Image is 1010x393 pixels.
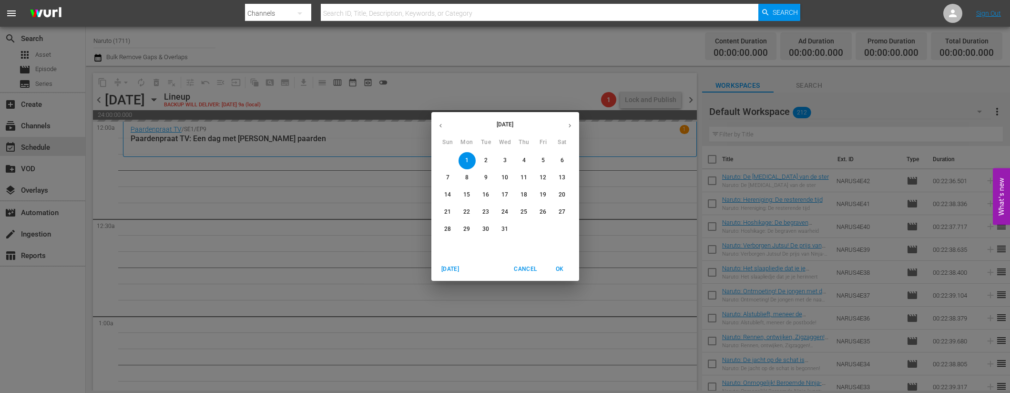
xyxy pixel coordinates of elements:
button: [DATE] [435,261,466,277]
p: 13 [559,174,565,182]
p: 23 [482,208,489,216]
span: Thu [516,138,533,147]
p: 1 [465,156,469,165]
p: 29 [463,225,470,233]
p: 28 [444,225,451,233]
p: 14 [444,191,451,199]
img: ans4CAIJ8jUAAAAAAAAAAAAAAAAAAAAAAAAgQb4GAAAAAAAAAAAAAAAAAAAAAAAAJMjXAAAAAAAAAAAAAAAAAAAAAAAAgAT5G... [23,2,69,25]
button: 20 [554,186,571,204]
button: 17 [497,186,514,204]
p: 24 [501,208,508,216]
button: OK [545,261,575,277]
p: 12 [540,174,546,182]
button: 7 [439,169,457,186]
span: [DATE] [439,264,462,274]
span: Tue [478,138,495,147]
button: 30 [478,221,495,238]
button: 9 [478,169,495,186]
span: OK [549,264,571,274]
span: Cancel [514,264,537,274]
button: 4 [516,152,533,169]
p: 3 [503,156,507,165]
p: 11 [520,174,527,182]
button: Open Feedback Widget [993,168,1010,225]
button: 21 [439,204,457,221]
button: 5 [535,152,552,169]
p: [DATE] [450,120,561,129]
p: 18 [520,191,527,199]
p: 25 [520,208,527,216]
button: 13 [554,169,571,186]
button: 6 [554,152,571,169]
p: 10 [501,174,508,182]
p: 22 [463,208,470,216]
button: 29 [459,221,476,238]
button: 28 [439,221,457,238]
p: 5 [541,156,545,165]
p: 6 [561,156,564,165]
button: 2 [478,152,495,169]
p: 20 [559,191,565,199]
p: 26 [540,208,546,216]
p: 4 [522,156,526,165]
button: 22 [459,204,476,221]
p: 2 [484,156,488,165]
button: 11 [516,169,533,186]
p: 9 [484,174,488,182]
p: 30 [482,225,489,233]
p: 15 [463,191,470,199]
button: 1 [459,152,476,169]
p: 8 [465,174,469,182]
button: 23 [478,204,495,221]
button: 25 [516,204,533,221]
button: 10 [497,169,514,186]
button: 8 [459,169,476,186]
button: 18 [516,186,533,204]
button: 26 [535,204,552,221]
button: 15 [459,186,476,204]
span: Mon [459,138,476,147]
span: Wed [497,138,514,147]
button: 19 [535,186,552,204]
span: Search [773,4,798,21]
button: Cancel [510,261,541,277]
p: 17 [501,191,508,199]
button: 12 [535,169,552,186]
p: 19 [540,191,546,199]
span: Fri [535,138,552,147]
button: 31 [497,221,514,238]
p: 27 [559,208,565,216]
button: 3 [497,152,514,169]
a: Sign Out [976,10,1001,17]
button: 24 [497,204,514,221]
span: menu [6,8,17,19]
span: Sat [554,138,571,147]
span: Sun [439,138,457,147]
p: 7 [446,174,449,182]
button: 27 [554,204,571,221]
button: 16 [478,186,495,204]
button: 14 [439,186,457,204]
p: 21 [444,208,451,216]
p: 16 [482,191,489,199]
p: 31 [501,225,508,233]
